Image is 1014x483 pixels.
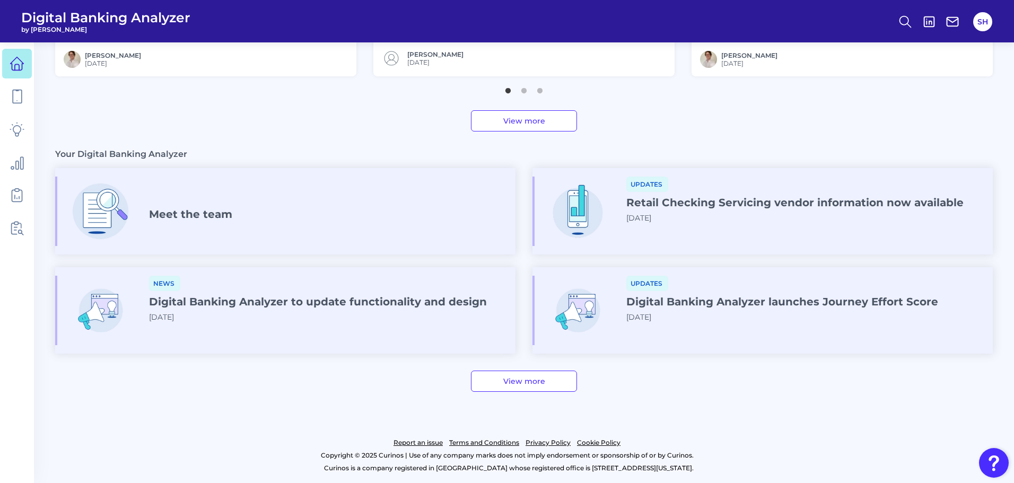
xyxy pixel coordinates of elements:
[85,59,141,67] span: [DATE]
[149,278,180,288] a: News
[85,51,141,59] a: [PERSON_NAME]
[449,436,519,449] a: Terms and Conditions
[979,448,1009,478] button: Open Resource Center
[535,83,545,93] button: 3
[700,51,717,68] img: MIchael McCaw
[543,276,613,345] img: UI_Updates_-_New.png
[626,179,668,189] a: Updates
[21,25,190,33] span: by [PERSON_NAME]
[149,276,180,291] span: News
[526,436,571,449] a: Privacy Policy
[519,83,529,93] button: 2
[52,449,962,462] p: Copyright © 2025 Curinos | Use of any company marks does not imply endorsement or sponsorship of ...
[55,462,962,475] p: Curinos is a company registered in [GEOGRAPHIC_DATA] whose registered office is [STREET_ADDRESS][...
[721,51,777,59] a: [PERSON_NAME]
[149,208,232,221] h4: Meet the team
[626,276,668,291] span: Updates
[626,278,668,288] a: Updates
[721,59,777,67] span: [DATE]
[577,436,620,449] a: Cookie Policy
[626,213,651,223] span: [DATE]
[626,177,668,192] span: Updates
[626,295,938,308] h4: Digital Banking Analyzer launches Journey Effort Score
[626,196,964,209] h4: Retail Checking Servicing vendor information now available
[407,58,464,66] span: [DATE]
[64,51,81,68] img: MIchael McCaw
[66,276,135,345] img: UI_Updates_-_New.png
[394,436,443,449] a: Report an issue
[21,10,190,25] span: Digital Banking Analyzer
[66,177,135,246] img: Deep_Dive.png
[973,12,992,31] button: SH
[471,110,577,131] a: View more
[149,295,487,308] h4: Digital Banking Analyzer to update functionality and design
[407,50,464,58] a: [PERSON_NAME]
[149,312,174,322] span: [DATE]
[626,312,651,322] span: [DATE]
[55,148,187,160] h3: Your Digital Banking Analyzer
[471,371,577,392] a: View more
[543,177,613,246] img: Streamline_Mobile_-_New.png
[503,83,513,93] button: 1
